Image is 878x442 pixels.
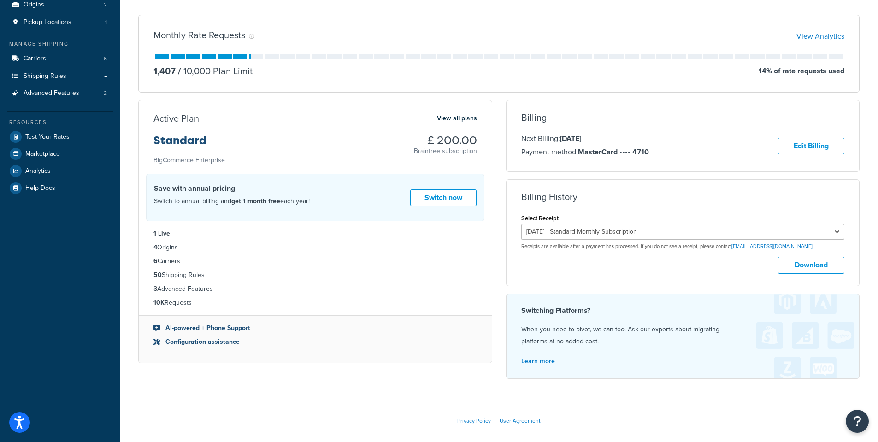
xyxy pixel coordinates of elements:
[778,257,844,274] button: Download
[153,242,477,253] li: Origins
[153,65,176,77] p: 1,407
[153,270,162,280] strong: 50
[104,89,107,97] span: 2
[153,229,170,238] strong: 1 Live
[24,89,79,97] span: Advanced Features
[24,1,44,9] span: Origins
[7,163,113,179] a: Analytics
[7,50,113,67] li: Carriers
[104,55,107,63] span: 6
[153,242,157,252] strong: 4
[7,146,113,162] a: Marketplace
[153,337,477,347] li: Configuration assistance
[153,323,477,333] li: AI-powered + Phone Support
[176,65,253,77] p: 10,000 Plan Limit
[153,298,165,307] strong: 10K
[104,1,107,9] span: 2
[457,417,491,425] a: Privacy Policy
[231,196,280,206] strong: get 1 month free
[521,356,555,366] a: Learn more
[495,417,496,425] span: |
[153,284,477,294] li: Advanced Features
[153,270,477,280] li: Shipping Rules
[846,410,869,433] button: Open Resource Center
[521,243,845,250] p: Receipts are available after a payment has processed. If you do not see a receipt, please contact
[521,112,547,123] h3: Billing
[796,31,844,41] a: View Analytics
[7,180,113,196] a: Help Docs
[153,155,225,165] small: BigCommerce Enterprise
[7,85,113,102] li: Advanced Features
[7,14,113,31] li: Pickup Locations
[7,129,113,145] a: Test Your Rates
[153,113,199,124] h3: Active Plan
[7,14,113,31] a: Pickup Locations 1
[7,50,113,67] a: Carriers 6
[414,147,477,156] p: Braintree subscription
[7,68,113,85] a: Shipping Rules
[560,133,581,144] strong: [DATE]
[521,215,559,222] label: Select Receipt
[25,150,60,158] span: Marketplace
[25,184,55,192] span: Help Docs
[178,64,181,78] span: /
[153,284,157,294] strong: 3
[521,133,649,145] p: Next Billing:
[7,40,113,48] div: Manage Shipping
[410,189,477,206] a: Switch now
[521,146,649,158] p: Payment method:
[521,324,845,348] p: When you need to pivot, we can too. Ask our experts about migrating platforms at no added cost.
[24,55,46,63] span: Carriers
[153,30,245,40] h3: Monthly Rate Requests
[500,417,541,425] a: User Agreement
[154,183,310,194] h4: Save with annual pricing
[521,305,845,316] h4: Switching Platforms?
[778,138,844,155] a: Edit Billing
[7,85,113,102] a: Advanced Features 2
[25,133,70,141] span: Test Your Rates
[153,256,477,266] li: Carriers
[731,242,813,250] a: [EMAIL_ADDRESS][DOMAIN_NAME]
[521,192,577,202] h3: Billing History
[578,147,649,157] strong: MasterCard •••• 4710
[414,135,477,147] h3: £ 200.00
[7,118,113,126] div: Resources
[24,72,66,80] span: Shipping Rules
[24,18,71,26] span: Pickup Locations
[105,18,107,26] span: 1
[153,298,477,308] li: Requests
[759,65,844,77] p: 14 % of rate requests used
[25,167,51,175] span: Analytics
[154,195,310,207] p: Switch to annual billing and each year!
[153,256,158,266] strong: 6
[153,135,225,154] h3: Standard
[437,112,477,124] a: View all plans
